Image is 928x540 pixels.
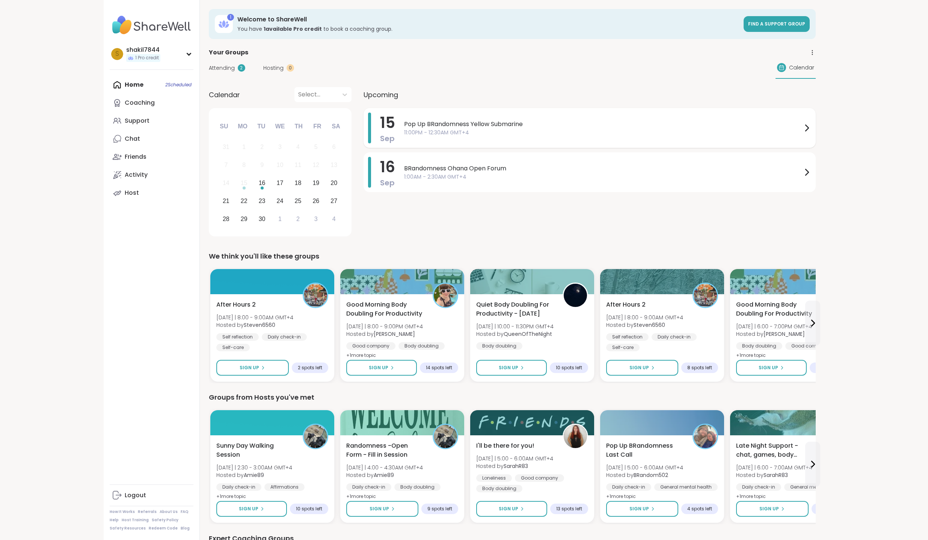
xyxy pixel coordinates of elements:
[789,64,814,72] span: Calendar
[736,483,781,491] div: Daily check-in
[564,284,587,307] img: QueenOfTheNight
[290,175,306,191] div: Choose Thursday, September 18th, 2025
[295,160,302,170] div: 11
[272,211,288,227] div: Choose Wednesday, October 1st, 2025
[216,464,292,471] span: [DATE] | 2:30 - 3:00AM GMT+4
[346,483,391,491] div: Daily check-in
[237,25,739,33] h3: You have to book a coaching group.
[629,364,649,371] span: Sign Up
[654,483,718,491] div: General mental health
[218,139,234,155] div: Not available Sunday, August 31st, 2025
[326,211,342,227] div: Choose Saturday, October 4th, 2025
[784,483,848,491] div: General mental health
[736,300,814,318] span: Good Morning Body Doubling For Productivity
[125,153,146,161] div: Friends
[764,471,788,479] b: SarahR83
[346,300,424,318] span: Good Morning Body Doubling For Productivity
[564,425,587,448] img: SarahR83
[687,365,712,371] span: 8 spots left
[216,344,250,351] div: Self-care
[272,139,288,155] div: Not available Wednesday, September 3rd, 2025
[380,133,395,144] span: Sep
[296,214,300,224] div: 2
[216,118,232,135] div: Su
[216,300,256,309] span: After Hours 2
[244,321,275,329] b: Steven6560
[209,48,248,57] span: Your Groups
[224,160,228,170] div: 7
[330,160,337,170] div: 13
[254,139,270,155] div: Not available Tuesday, September 2nd, 2025
[634,471,668,479] b: BRandom502
[398,342,445,350] div: Body doubling
[736,441,814,459] span: Late Night Support - chat, games, body double
[404,120,802,129] span: Pop Up BRandomness Yellow Submarine
[277,178,284,188] div: 17
[254,175,270,191] div: Choose Tuesday, September 16th, 2025
[736,330,812,338] span: Hosted by
[236,193,252,209] div: Choose Monday, September 22nd, 2025
[138,509,157,514] a: Referrals
[236,139,252,155] div: Not available Monday, September 1st, 2025
[785,342,834,350] div: Good company
[160,509,178,514] a: About Us
[216,314,293,321] span: [DATE] | 8:00 - 9:00AM GMT+4
[216,321,293,329] span: Hosted by
[290,118,307,135] div: Th
[218,211,234,227] div: Choose Sunday, September 28th, 2025
[515,474,564,482] div: Good company
[262,333,307,341] div: Daily check-in
[606,471,683,479] span: Hosted by
[330,178,337,188] div: 20
[380,156,395,177] span: 16
[125,171,148,179] div: Activity
[476,462,553,470] span: Hosted by
[736,342,782,350] div: Body doubling
[110,486,193,504] a: Logout
[314,214,318,224] div: 3
[181,526,190,531] a: Blog
[295,178,302,188] div: 18
[296,506,322,512] span: 10 spots left
[380,112,395,133] span: 15
[115,49,119,59] span: s
[308,175,324,191] div: Choose Friday, September 19th, 2025
[326,193,342,209] div: Choose Saturday, September 27th, 2025
[434,425,457,448] img: Amie89
[736,501,809,517] button: Sign Up
[125,189,139,197] div: Host
[346,330,423,338] span: Hosted by
[110,184,193,202] a: Host
[330,196,337,206] div: 27
[634,321,665,329] b: Steven6560
[476,300,554,318] span: Quiet Body Doubling For Productivity - [DATE]
[312,196,319,206] div: 26
[209,392,816,403] div: Groups from Hosts you've met
[238,64,245,72] div: 2
[223,142,229,152] div: 31
[241,178,247,188] div: 15
[237,15,739,24] h3: Welcome to ShareWell
[404,173,802,181] span: 1:00AM - 2:30AM GMT+4
[272,157,288,173] div: Not available Wednesday, September 10th, 2025
[290,193,306,209] div: Choose Thursday, September 25th, 2025
[369,364,388,371] span: Sign Up
[764,330,805,338] b: [PERSON_NAME]
[287,64,294,72] div: 0
[346,501,418,517] button: Sign Up
[242,160,246,170] div: 8
[216,471,292,479] span: Hosted by
[209,90,240,100] span: Calendar
[606,300,646,309] span: After Hours 2
[380,177,395,188] span: Sep
[135,55,159,61] span: 1 Pro credit
[346,471,423,479] span: Hosted by
[606,344,640,351] div: Self-care
[290,139,306,155] div: Not available Thursday, September 4th, 2025
[218,157,234,173] div: Not available Sunday, September 7th, 2025
[260,142,264,152] div: 2
[227,14,234,21] div: 1
[476,455,553,462] span: [DATE] | 5:00 - 6:00AM GMT+4
[125,99,155,107] div: Coaching
[277,160,284,170] div: 10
